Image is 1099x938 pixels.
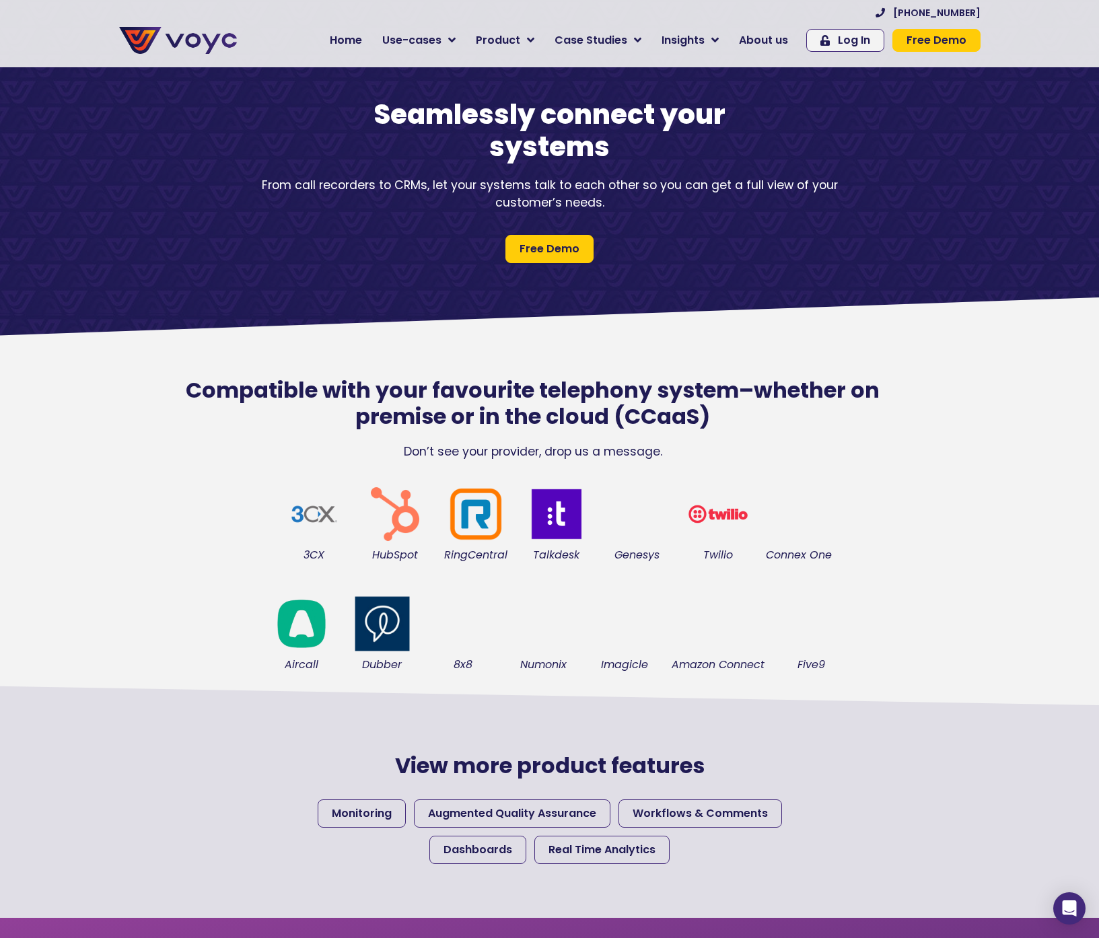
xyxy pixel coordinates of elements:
[428,805,596,822] span: Augmented Quality Assurance
[476,32,520,48] span: Product
[153,443,913,460] p: Don’t see your provider, drop us a message.
[651,27,729,54] a: Insights
[314,98,785,163] h1: Seamlessly connect your systems
[153,377,913,429] h2: Compatible with your favourite telephony system–whether on premise or in the cloud (CCaaS)
[318,799,406,828] a: Monitoring
[520,241,579,257] span: Free Demo
[729,27,798,54] a: About us
[361,548,429,563] figcaption: HubSpot
[523,480,590,548] img: logo
[548,842,655,858] span: Real Time Analytics
[604,548,671,563] figcaption: Genesys
[330,32,362,48] span: Home
[268,590,335,657] img: logo
[510,657,577,672] figcaption: Numonix
[765,548,832,563] figcaption: Connex One
[505,235,594,263] a: Free Demo
[332,805,392,822] span: Monitoring
[778,657,845,672] figcaption: Five9
[534,836,670,864] a: Real Time Analytics
[893,8,981,17] span: [PHONE_NUMBER]
[876,8,981,17] a: [PHONE_NUMBER]
[429,836,526,864] a: Dashboards
[739,32,788,48] span: About us
[618,799,782,828] a: Workflows & Comments
[382,32,441,48] span: Use-cases
[907,35,966,46] span: Free Demo
[119,27,237,54] img: voyc-full-logo
[892,29,981,52] a: Free Demo
[1053,892,1086,925] div: Open Intercom Messenger
[268,657,335,672] figcaption: Aircall
[633,805,768,822] span: Workflows & Comments
[662,32,705,48] span: Insights
[806,29,884,52] a: Log In
[287,753,812,779] h2: View more product features
[523,548,590,563] figcaption: Talkdesk
[544,27,651,54] a: Case Studies
[442,548,509,563] figcaption: RingCentral
[444,842,512,858] span: Dashboards
[672,657,765,672] figcaption: Amazon Connect
[247,176,853,212] p: From call recorders to CRMs, let your systems talk to each other so you can get a full view of yo...
[466,27,544,54] a: Product
[414,799,610,828] a: Augmented Quality Assurance
[838,35,870,46] span: Log In
[555,32,627,48] span: Case Studies
[349,657,416,672] figcaption: Dubber
[281,548,348,563] figcaption: 3CX
[684,480,752,548] img: Twilio logo
[320,27,372,54] a: Home
[429,657,497,672] figcaption: 8x8
[684,548,752,563] figcaption: Twilio
[591,657,658,672] figcaption: Imagicle
[372,27,466,54] a: Use-cases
